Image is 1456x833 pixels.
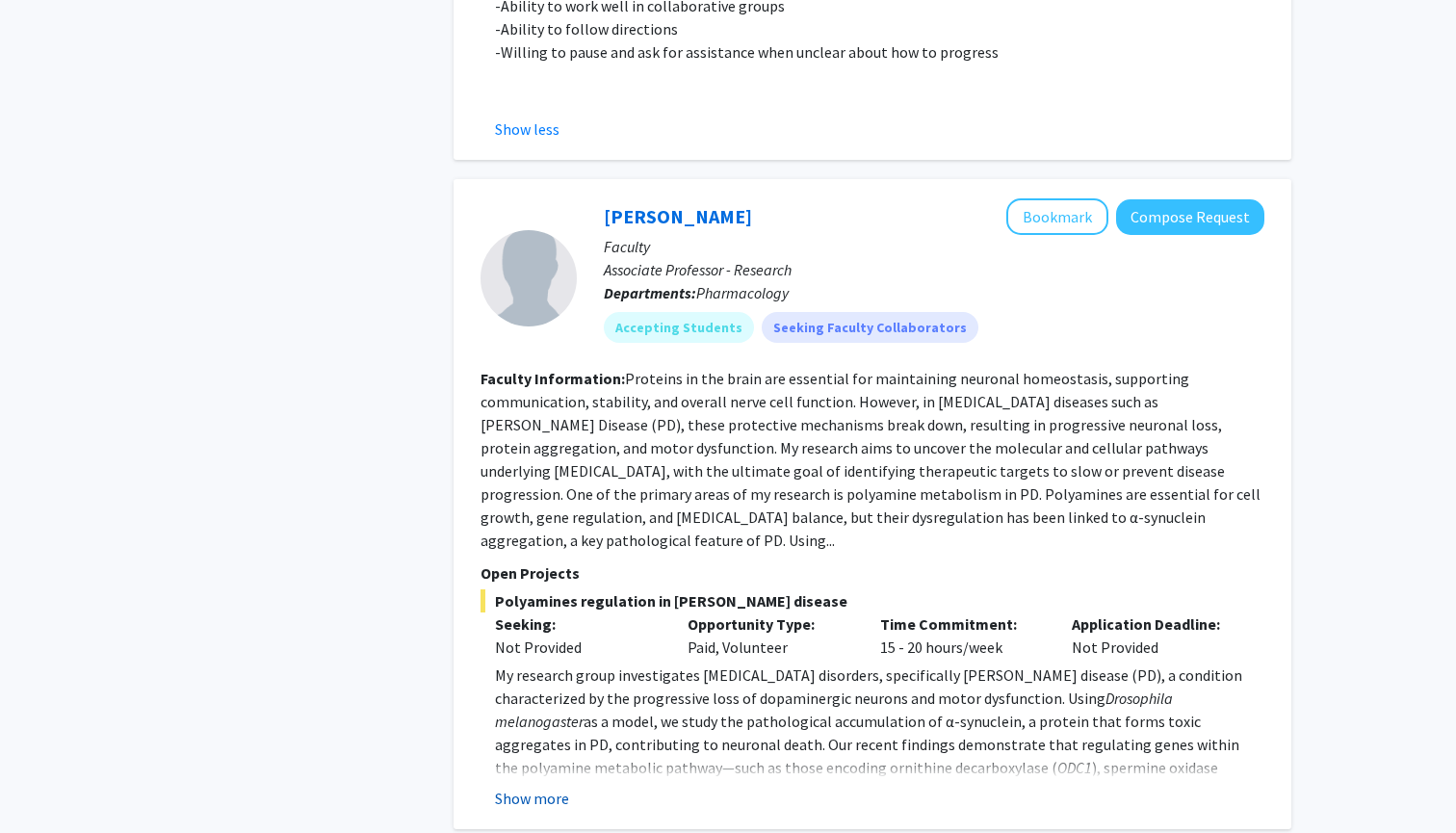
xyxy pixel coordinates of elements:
button: Compose Request to Wei-Ling Tsou [1116,199,1264,235]
iframe: Chat [14,746,82,819]
b: Departments: [604,283,696,302]
mat-chip: Accepting Students [604,312,754,343]
p: Application Deadline: [1072,612,1235,636]
button: Add Wei-Ling Tsou to Bookmarks [1006,198,1108,235]
a: [PERSON_NAME] [604,204,752,228]
p: Faculty [604,235,1264,258]
p: Time Commitment: [880,612,1044,636]
div: Paid, Volunteer [673,612,866,659]
div: 15 - 20 hours/week [866,612,1058,659]
b: Faculty Information: [481,369,625,388]
span: Polyamines regulation in [PERSON_NAME] disease [481,589,1264,612]
p: Seeking: [495,612,659,636]
button: Show less [495,117,559,141]
button: Show more [495,787,569,810]
em: ODC1 [1057,758,1092,777]
p: Open Projects [481,561,1264,585]
div: Not Provided [495,636,659,659]
fg-read-more: Proteins in the brain are essential for maintaining neuronal homeostasis, supporting communicatio... [481,369,1261,550]
span: Pharmacology [696,283,789,302]
div: Not Provided [1057,612,1250,659]
p: -Willing to pause and ask for assistance when unclear about how to progress [495,40,1264,64]
p: Opportunity Type: [688,612,851,636]
p: -Ability to follow directions [495,17,1264,40]
mat-chip: Seeking Faculty Collaborators [762,312,978,343]
p: Associate Professor - Research [604,258,1264,281]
